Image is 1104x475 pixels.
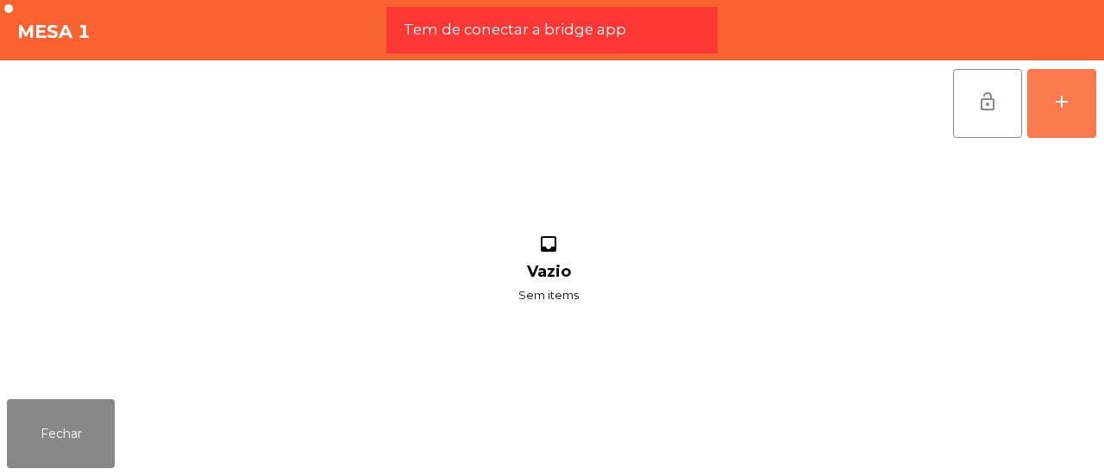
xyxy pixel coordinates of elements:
h1: Vazio [527,263,571,281]
span: Sem items [518,284,579,306]
i: inbox [536,234,561,259]
button: add [1027,69,1096,138]
span: lock_open [977,91,998,112]
h4: Mesa 1 [17,19,91,45]
button: Fechar [7,399,115,468]
div: add [1051,91,1072,112]
button: lock_open [953,69,1022,138]
span: Tem de conectar a bridge app [404,19,626,41]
